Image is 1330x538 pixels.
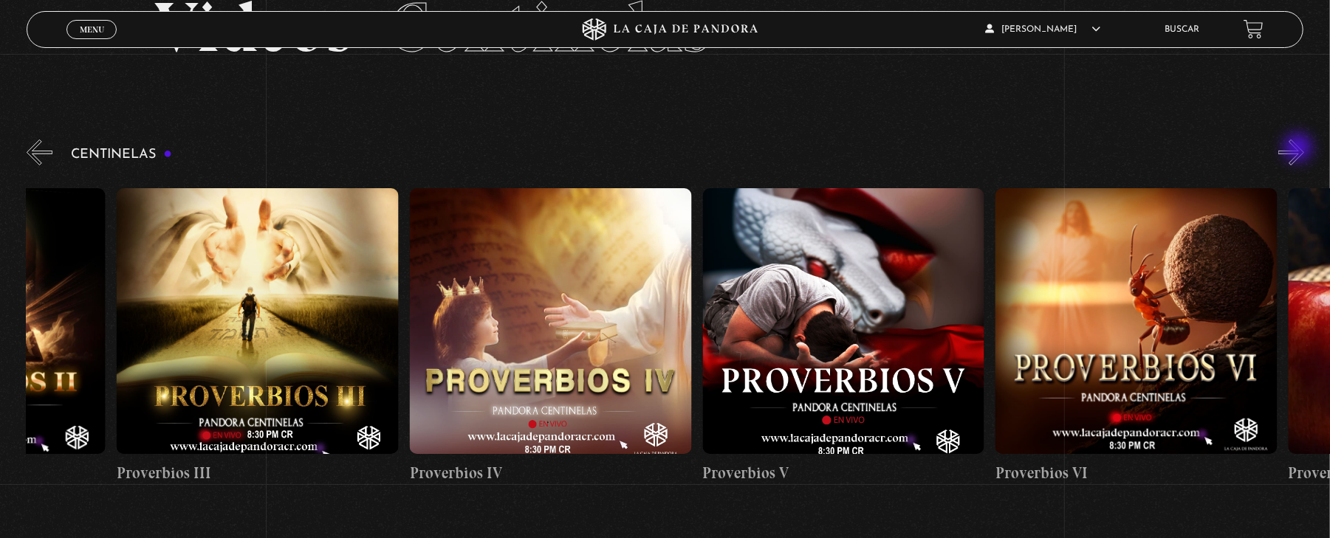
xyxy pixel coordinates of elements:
[410,176,692,496] a: Proverbios IV
[1278,139,1304,165] button: Next
[995,176,1278,496] a: Proverbios VI
[703,176,985,496] a: Proverbios V
[703,461,985,485] h4: Proverbios V
[995,461,1278,485] h4: Proverbios VI
[410,461,692,485] h4: Proverbios IV
[117,461,399,485] h4: Proverbios III
[1244,19,1264,39] a: View your shopping cart
[117,176,399,496] a: Proverbios III
[1165,25,1199,34] a: Buscar
[27,139,52,165] button: Previous
[75,37,109,47] span: Cerrar
[985,25,1100,34] span: [PERSON_NAME]
[71,148,172,162] h3: Centinelas
[80,25,104,34] span: Menu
